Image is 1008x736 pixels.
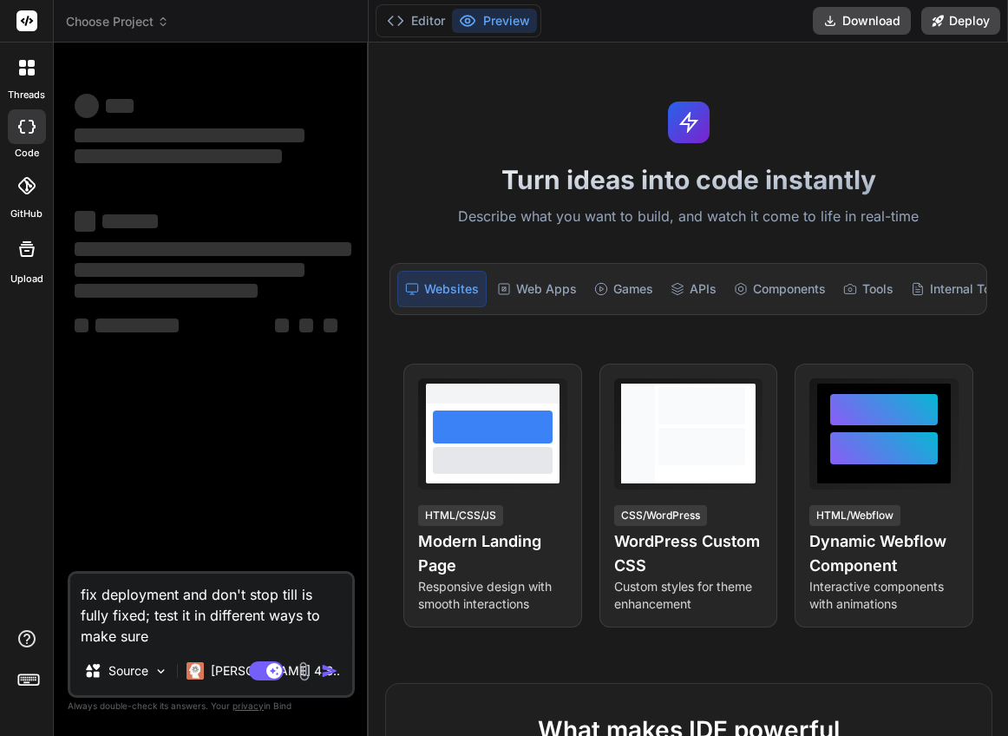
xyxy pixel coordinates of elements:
[418,505,503,526] div: HTML/CSS/JS
[813,7,911,35] button: Download
[10,207,43,221] label: GitHub
[68,698,355,714] p: Always double-check its answers. Your in Bind
[275,319,289,332] span: ‌
[379,206,998,228] p: Describe what you want to build, and watch it come to life in real-time
[8,88,45,102] label: threads
[809,505,900,526] div: HTML/Webflow
[154,664,168,679] img: Pick Models
[75,149,282,163] span: ‌
[836,271,900,307] div: Tools
[614,529,763,578] h4: WordPress Custom CSS
[452,9,537,33] button: Preview
[232,700,264,711] span: privacy
[380,9,452,33] button: Editor
[75,319,88,332] span: ‌
[614,505,707,526] div: CSS/WordPress
[75,211,95,232] span: ‌
[418,529,567,578] h4: Modern Landing Page
[211,662,340,680] p: [PERSON_NAME] 4 S..
[294,661,314,681] img: attachment
[397,271,487,307] div: Websites
[587,271,660,307] div: Games
[102,214,158,228] span: ‌
[75,242,351,256] span: ‌
[75,128,304,142] span: ‌
[108,662,148,680] p: Source
[10,272,43,286] label: Upload
[70,574,352,647] textarea: fix deployment and don't stop till is fully fixed; test it in different ways to make sure
[66,13,169,30] span: Choose Project
[379,164,998,195] h1: Turn ideas into code instantly
[664,271,723,307] div: APIs
[75,263,304,277] span: ‌
[75,94,99,118] span: ‌
[921,7,1000,35] button: Deploy
[809,529,959,578] h4: Dynamic Webflow Component
[15,146,39,161] label: code
[324,319,337,332] span: ‌
[614,578,763,613] p: Custom styles for theme enhancement
[95,319,179,332] span: ‌
[75,284,258,298] span: ‌
[727,271,833,307] div: Components
[418,578,567,613] p: Responsive design with smooth interactions
[321,662,338,680] img: icon
[490,271,584,307] div: Web Apps
[299,319,313,332] span: ‌
[809,578,959,613] p: Interactive components with animations
[106,99,134,113] span: ‌
[187,662,204,680] img: Claude 4 Sonnet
